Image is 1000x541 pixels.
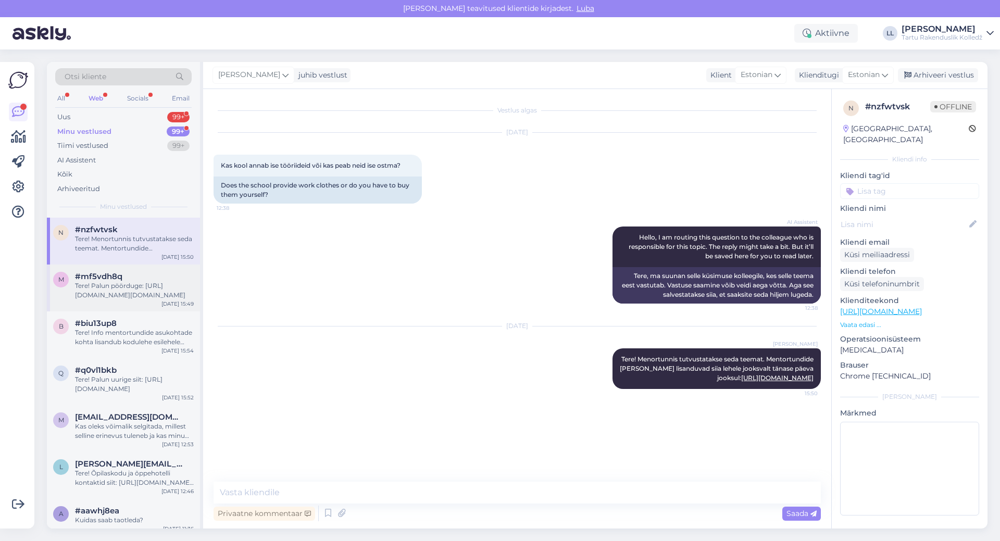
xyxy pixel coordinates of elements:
div: LL [883,26,897,41]
div: [DATE] 12:46 [161,487,194,495]
span: #nzfwtvsk [75,225,118,234]
span: b [59,322,64,330]
div: [DATE] [214,321,821,331]
span: #biu13up8 [75,319,117,328]
div: [DATE] 15:49 [161,300,194,308]
div: Vestlus algas [214,106,821,115]
span: q [58,369,64,377]
span: a [59,510,64,518]
div: Minu vestlused [57,127,111,137]
div: [DATE] 15:54 [161,347,194,355]
div: Tiimi vestlused [57,141,108,151]
div: [PERSON_NAME] [840,392,979,401]
div: Tartu Rakenduslik Kolledž [902,33,982,42]
div: [GEOGRAPHIC_DATA], [GEOGRAPHIC_DATA] [843,123,969,145]
div: 99+ [167,127,190,137]
a: [PERSON_NAME]Tartu Rakenduslik Kolledž [902,25,994,42]
span: n [848,104,854,112]
span: 15:50 [779,389,818,397]
div: Kas oleks võimalik selgitada, millest selline erinevus tuleneb ja kas minu puhul võib veel oodata... [75,422,194,441]
div: Web [86,92,105,105]
div: juhib vestlust [294,70,347,81]
p: Kliendi email [840,237,979,248]
div: [DATE] 11:36 [163,525,194,533]
span: Kas kool annab ise tööriideid või kas peab neid ise ostma? [221,161,401,169]
div: Arhiveeri vestlus [898,68,978,82]
div: Küsi telefoninumbrit [840,277,924,291]
span: AI Assistent [779,218,818,226]
div: Tere! Menortunnis tutvustatakse seda teemat. Mentortundide [PERSON_NAME] lisanduvad siia lehele j... [75,234,194,253]
div: Socials [125,92,151,105]
p: Vaata edasi ... [840,320,979,330]
div: Tere, ma suunan selle küsimuse kolleegile, kes selle teema eest vastutab. Vastuse saamine võib ve... [612,267,821,304]
p: [MEDICAL_DATA] [840,345,979,356]
span: #q0vl1bkb [75,366,117,375]
input: Lisa nimi [841,219,967,230]
div: Klienditugi [795,70,839,81]
div: Tere! Palun pöörduge: [URL][DOMAIN_NAME][DOMAIN_NAME] [75,281,194,300]
span: Offline [930,101,976,112]
img: Askly Logo [8,70,28,90]
span: n [58,229,64,236]
span: m [58,416,64,424]
a: [URL][DOMAIN_NAME] [840,307,922,316]
div: [DATE] 12:53 [162,441,194,448]
span: [PERSON_NAME] [218,69,280,81]
p: Märkmed [840,408,979,419]
p: Klienditeekond [840,295,979,306]
p: Kliendi telefon [840,266,979,277]
div: All [55,92,67,105]
div: [DATE] [214,128,821,137]
span: #mf5vdh8q [75,272,122,281]
span: laura.almere11@gmail.com [75,459,183,469]
div: Uus [57,112,70,122]
div: Kuidas saab taotleda? [75,515,194,525]
p: Kliendi nimi [840,203,979,214]
div: Aktiivne [794,24,858,43]
div: Kliendi info [840,155,979,164]
input: Lisa tag [840,183,979,199]
div: Klient [706,70,732,81]
div: [DATE] 15:50 [161,253,194,261]
span: Minu vestlused [100,202,147,211]
span: Estonian [848,69,880,81]
span: 12:38 [779,304,818,312]
span: Luba [573,4,597,13]
span: Hello, I am routing this question to the colleague who is responsible for this topic. The reply m... [629,233,815,260]
span: #aawhj8ea [75,506,119,515]
div: [PERSON_NAME] [902,25,982,33]
div: Arhiveeritud [57,184,100,194]
span: miikaelneumann14@gmail.com [75,412,183,422]
div: Tere! Palun uurige siit: [URL][DOMAIN_NAME] [75,375,194,394]
span: 12:38 [217,204,256,212]
div: 99+ [167,112,190,122]
p: Brauser [840,360,979,371]
div: Email [170,92,192,105]
div: Tere! Õpilaskodu ja õppehotelli kontaktid siit: [URL][DOMAIN_NAME]. Nemad oskavad Teile täpsemalt... [75,469,194,487]
p: Chrome [TECHNICAL_ID] [840,371,979,382]
span: l [59,463,63,471]
span: Otsi kliente [65,71,106,82]
p: Kliendi tag'id [840,170,979,181]
div: AI Assistent [57,155,96,166]
p: Operatsioonisüsteem [840,334,979,345]
div: [DATE] 15:52 [162,394,194,401]
div: Tere! Info mentortundide asukohtade kohta lisandub kodulehe esilehele peatselt. Esimene mentortun... [75,328,194,347]
div: Kõik [57,169,72,180]
span: Estonian [741,69,772,81]
div: 99+ [167,141,190,151]
div: Privaatne kommentaar [214,507,315,521]
span: [PERSON_NAME] [773,340,818,348]
span: Saada [786,509,817,518]
div: Küsi meiliaadressi [840,248,914,262]
a: [URL][DOMAIN_NAME] [741,374,814,382]
span: m [58,275,64,283]
div: Does the school provide work clothes or do you have to buy them yourself? [214,177,422,204]
div: # nzfwtvsk [865,100,930,113]
span: Tere! Menortunnis tutvustatakse seda teemat. Mentortundide [PERSON_NAME] lisanduvad siia lehele j... [620,355,815,382]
